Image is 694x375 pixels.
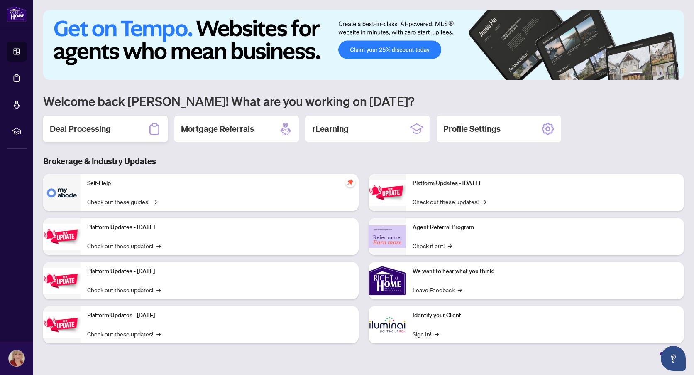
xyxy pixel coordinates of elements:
[87,267,352,276] p: Platform Updates - [DATE]
[413,285,462,294] a: Leave Feedback→
[345,177,355,187] span: pushpin
[413,179,677,188] p: Platform Updates - [DATE]
[413,223,677,232] p: Agent Referral Program
[435,329,439,338] span: →
[50,123,111,135] h2: Deal Processing
[312,123,349,135] h2: rLearning
[43,10,684,80] img: Slide 0
[156,285,161,294] span: →
[369,180,406,206] img: Platform Updates - June 23, 2025
[43,174,81,211] img: Self-Help
[443,123,501,135] h2: Profile Settings
[413,197,486,206] a: Check out these updates!→
[156,241,161,250] span: →
[369,262,406,299] img: We want to hear what you think!
[9,350,24,366] img: Profile Icon
[181,123,254,135] h2: Mortgage Referrals
[458,285,462,294] span: →
[369,225,406,248] img: Agent Referral Program
[646,72,649,75] button: 2
[43,312,81,338] img: Platform Updates - July 8, 2025
[87,197,157,206] a: Check out these guides!→
[652,72,656,75] button: 3
[672,72,676,75] button: 6
[661,346,686,371] button: Open asap
[43,155,684,167] h3: Brokerage & Industry Updates
[87,329,161,338] a: Check out these updates!→
[629,72,643,75] button: 1
[413,241,452,250] a: Check it out!→
[413,329,439,338] a: Sign In!→
[7,6,27,22] img: logo
[156,329,161,338] span: →
[87,179,352,188] p: Self-Help
[369,306,406,343] img: Identify your Client
[87,285,161,294] a: Check out these updates!→
[153,197,157,206] span: →
[43,224,81,250] img: Platform Updates - September 16, 2025
[87,311,352,320] p: Platform Updates - [DATE]
[448,241,452,250] span: →
[666,72,669,75] button: 5
[413,267,677,276] p: We want to hear what you think!
[87,241,161,250] a: Check out these updates!→
[43,268,81,294] img: Platform Updates - July 21, 2025
[413,311,677,320] p: Identify your Client
[87,223,352,232] p: Platform Updates - [DATE]
[659,72,662,75] button: 4
[43,93,684,109] h1: Welcome back [PERSON_NAME]! What are you working on [DATE]?
[482,197,486,206] span: →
